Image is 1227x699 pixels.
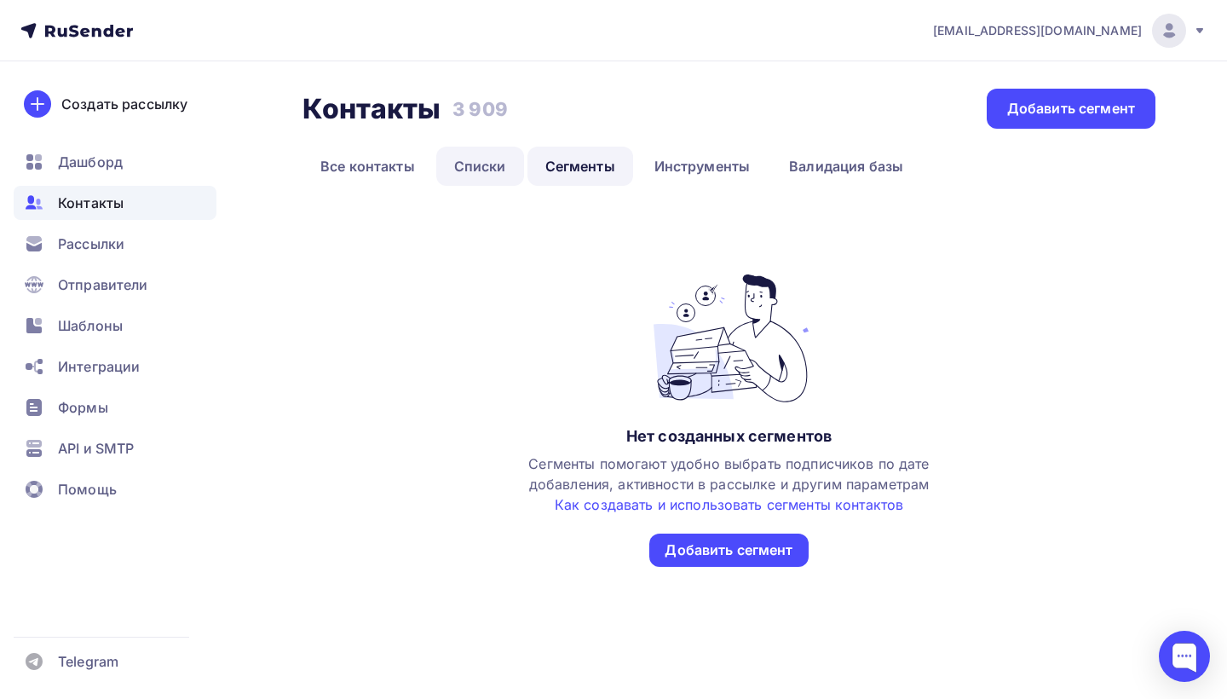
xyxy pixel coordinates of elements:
div: Создать рассылку [61,94,187,114]
div: Добавить сегмент [1007,99,1135,118]
span: Сегменты помогают удобно выбрать подписчиков по дате добавления, активности в рассылке и другим п... [528,455,929,513]
span: [EMAIL_ADDRESS][DOMAIN_NAME] [933,22,1142,39]
div: Добавить сегмент [665,540,792,560]
a: Валидация базы [771,147,921,186]
span: Контакты [58,193,124,213]
span: Помощь [58,479,117,500]
a: Отправители [14,268,216,302]
span: Дашборд [58,152,123,172]
span: Шаблоны [58,315,123,336]
span: Рассылки [58,234,124,254]
a: Сегменты [527,147,633,186]
span: API и SMTP [58,438,134,459]
span: Интеграции [58,356,140,377]
span: Формы [58,397,108,418]
a: [EMAIL_ADDRESS][DOMAIN_NAME] [933,14,1207,48]
span: Telegram [58,651,118,672]
h2: Контакты [302,92,441,126]
a: Контакты [14,186,216,220]
a: Как создавать и использовать сегменты контактов [555,496,904,513]
span: Отправители [58,274,148,295]
a: Все контакты [302,147,433,186]
a: Списки [436,147,524,186]
a: Формы [14,390,216,425]
a: Рассылки [14,227,216,261]
a: Инструменты [637,147,769,186]
h3: 3 909 [452,97,508,121]
a: Шаблоны [14,309,216,343]
a: Дашборд [14,145,216,179]
div: Нет созданных сегментов [626,426,832,447]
